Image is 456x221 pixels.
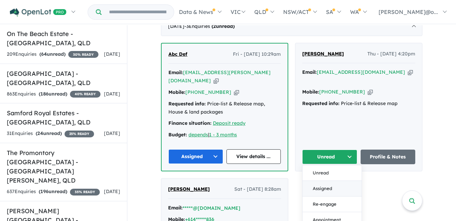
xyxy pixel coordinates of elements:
h5: The Promontory [GEOGRAPHIC_DATA] - [GEOGRAPHIC_DATA][PERSON_NAME] , QLD [7,148,120,185]
input: Try estate name, suburb, builder or developer [103,5,172,19]
button: Unread [303,165,362,181]
strong: ( unread) [39,91,67,97]
button: Copy [234,89,239,96]
a: [PHONE_NUMBER] [185,89,231,95]
strong: Requested info: [168,101,206,107]
strong: Email: [168,205,183,211]
strong: Budget: [168,132,187,138]
a: depends [188,132,208,138]
span: [DATE] [104,188,120,194]
div: 863 Enquir ies [7,90,101,98]
strong: Email: [168,69,183,75]
div: [DATE] [161,17,422,36]
div: 637 Enquir ies [7,188,100,196]
button: Copy [368,88,373,96]
strong: ( unread) [39,51,66,57]
span: [PERSON_NAME]@o... [379,8,438,15]
span: - 3 Enquir ies [184,23,235,29]
a: View details ... [226,149,281,164]
span: Abc Def [168,51,187,57]
strong: ( unread) [212,23,235,29]
span: 2 [213,23,216,29]
button: Copy [214,77,219,84]
a: 1 - 3 months [209,132,237,138]
span: 30 % READY [68,51,98,58]
strong: Mobile: [302,89,319,95]
button: Unread [302,150,357,164]
a: [EMAIL_ADDRESS][PERSON_NAME][DOMAIN_NAME] [168,69,271,84]
span: Fri - [DATE] 10:29am [233,50,281,58]
a: Deposit ready [213,120,245,126]
a: [PERSON_NAME] [302,50,344,58]
span: 25 % READY [65,131,94,137]
span: 35 % READY [70,189,100,195]
span: [PERSON_NAME] [168,186,210,192]
div: 209 Enquir ies [7,50,98,58]
button: Assigned [168,149,223,164]
span: [PERSON_NAME] [302,51,344,57]
strong: ( unread) [39,188,67,194]
span: 64 [41,51,47,57]
div: Price-list & Release map, House & land packages [168,100,281,116]
strong: Mobile: [168,89,185,95]
div: 31 Enquir ies [7,130,94,138]
a: Profile & Notes [361,150,416,164]
strong: Requested info: [302,100,340,106]
span: [DATE] [104,91,120,97]
a: [PHONE_NUMBER] [319,89,365,95]
h5: [GEOGRAPHIC_DATA] - [GEOGRAPHIC_DATA] , QLD [7,69,120,87]
span: 24 [37,130,43,136]
h5: Samford Royal Estates - [GEOGRAPHIC_DATA] , QLD [7,108,120,127]
span: 186 [40,91,49,97]
button: Assigned [303,181,362,197]
img: Openlot PRO Logo White [10,8,67,17]
span: 196 [40,188,49,194]
h5: On The Beach Estate - [GEOGRAPHIC_DATA] , QLD [7,29,120,48]
div: Price-list & Release map [302,100,415,108]
strong: ( unread) [36,130,62,136]
div: | [168,131,281,139]
button: Re-engage [303,197,362,212]
a: [EMAIL_ADDRESS][DOMAIN_NAME] [317,69,405,75]
strong: Email: [302,69,317,75]
span: [DATE] [104,51,120,57]
a: Abc Def [168,50,187,58]
strong: Finance situation: [168,120,212,126]
span: 40 % READY [70,91,101,98]
span: Thu - [DATE] 4:20pm [367,50,415,58]
button: Copy [408,69,413,76]
span: [DATE] [104,130,120,136]
a: [PERSON_NAME] [168,185,210,193]
span: Sat - [DATE] 8:28am [234,185,281,193]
